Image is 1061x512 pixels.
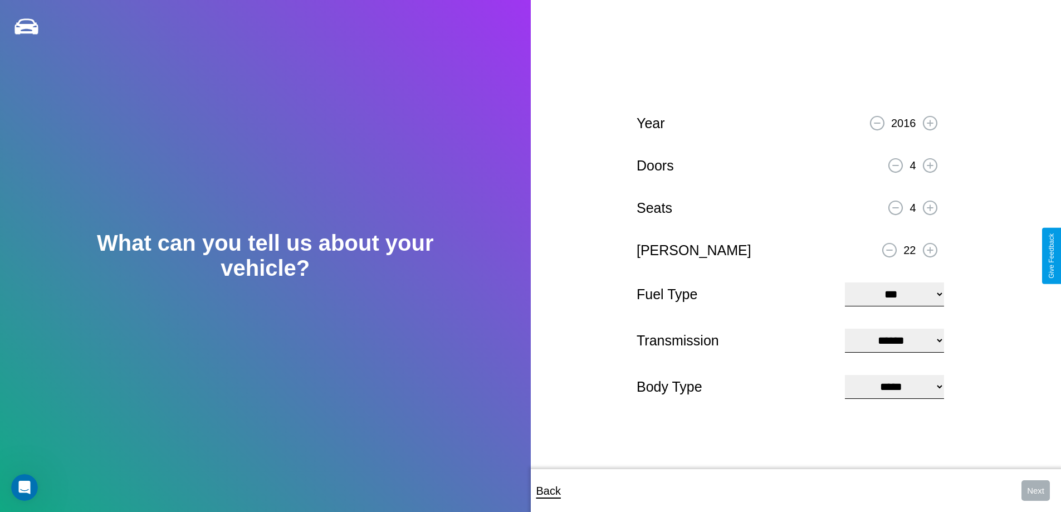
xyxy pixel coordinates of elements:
[637,153,674,178] p: Doors
[1048,233,1055,279] div: Give Feedback
[11,474,38,501] iframe: Intercom live chat
[1021,480,1050,501] button: Next
[910,155,916,175] p: 4
[637,328,834,353] p: Transmission
[536,481,561,501] p: Back
[637,282,834,307] p: Fuel Type
[637,111,665,136] p: Year
[891,113,916,133] p: 2016
[637,196,672,221] p: Seats
[637,374,834,399] p: Body Type
[53,231,477,281] h2: What can you tell us about your vehicle?
[637,238,751,263] p: [PERSON_NAME]
[903,240,916,260] p: 22
[910,198,916,218] p: 4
